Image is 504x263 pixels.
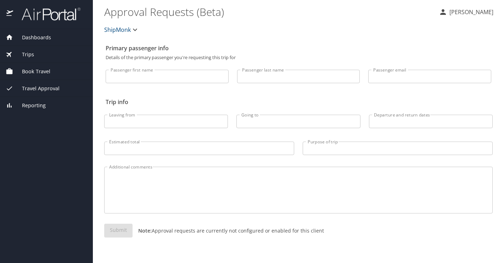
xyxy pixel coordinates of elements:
[6,7,14,21] img: icon-airportal.png
[13,68,50,75] span: Book Travel
[447,8,493,16] p: [PERSON_NAME]
[436,6,496,18] button: [PERSON_NAME]
[13,102,46,109] span: Reporting
[104,25,131,35] span: ShipMonk
[13,34,51,41] span: Dashboards
[101,23,142,37] button: ShipMonk
[133,227,324,234] p: Approval requests are currently not configured or enabled for this client
[106,55,491,60] p: Details of the primary passenger you're requesting this trip for
[138,227,152,234] strong: Note:
[14,7,80,21] img: airportal-logo.png
[104,1,433,23] h1: Approval Requests (Beta)
[13,51,34,58] span: Trips
[106,42,491,54] h2: Primary passenger info
[106,96,491,108] h2: Trip info
[13,85,60,92] span: Travel Approval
